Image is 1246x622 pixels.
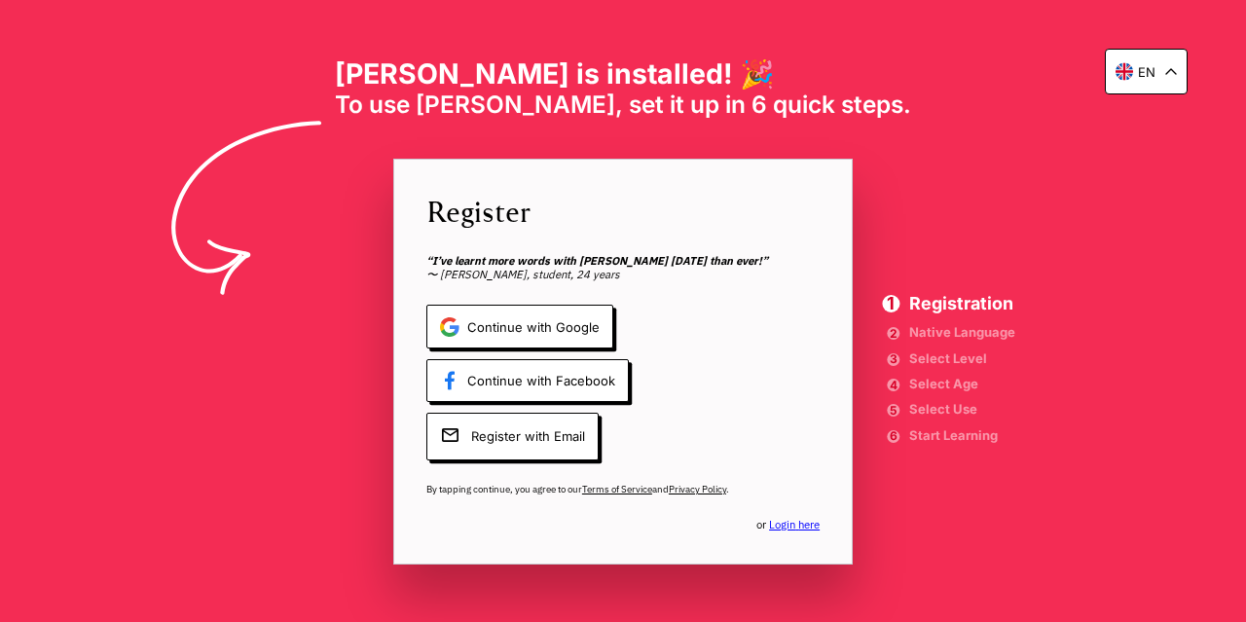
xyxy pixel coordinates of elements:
[756,518,820,532] span: or
[426,359,629,403] span: Continue with Facebook
[335,91,911,119] span: To use [PERSON_NAME], set it up in 6 quick steps.
[669,483,726,495] a: Privacy Policy
[909,379,1015,389] span: Select Age
[426,483,820,495] span: By tapping continue, you agree to our and .
[769,517,820,531] a: Login here
[426,413,599,460] span: Register with Email
[426,191,820,231] span: Register
[335,57,911,91] h1: [PERSON_NAME] is installed! 🎉
[909,327,1015,338] span: Native Language
[909,430,1015,441] span: Start Learning
[909,295,1015,312] span: Registration
[1138,64,1155,80] p: en
[426,254,820,282] span: 〜 [PERSON_NAME], student, 24 years
[426,253,768,268] b: “I’ve learnt more words with [PERSON_NAME] [DATE] than ever!”
[426,305,613,348] span: Continue with Google
[909,404,1015,415] span: Select Use
[909,353,1015,364] span: Select Level
[582,483,652,495] a: Terms of Service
